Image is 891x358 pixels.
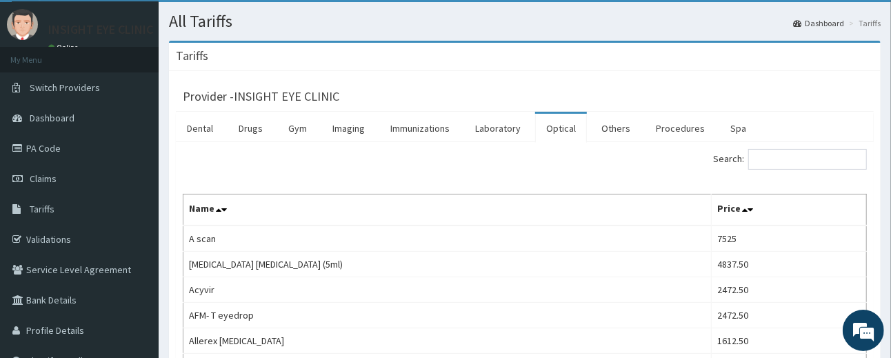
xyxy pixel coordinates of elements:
[845,17,881,29] li: Tariffs
[228,114,274,143] a: Drugs
[30,172,57,185] span: Claims
[30,112,74,124] span: Dashboard
[48,43,81,52] a: Online
[712,328,867,354] td: 1612.50
[176,50,208,62] h3: Tariffs
[183,277,712,303] td: Acyvir
[30,81,100,94] span: Switch Providers
[176,114,224,143] a: Dental
[713,149,867,170] label: Search:
[379,114,461,143] a: Immunizations
[464,114,532,143] a: Laboratory
[277,114,318,143] a: Gym
[748,149,867,170] input: Search:
[226,7,259,40] div: Minimize live chat window
[169,12,881,30] h1: All Tariffs
[712,277,867,303] td: 2472.50
[80,97,190,237] span: We're online!
[183,226,712,252] td: A scan
[712,195,867,226] th: Price
[72,77,232,95] div: Chat with us now
[183,90,339,103] h3: Provider - INSIGHT EYE CLINIC
[645,114,716,143] a: Procedures
[183,195,712,226] th: Name
[7,223,263,272] textarea: Type your message and hit 'Enter'
[712,226,867,252] td: 7525
[30,203,54,215] span: Tariffs
[183,303,712,328] td: AFM- T eyedrop
[793,17,844,29] a: Dashboard
[712,303,867,328] td: 2472.50
[48,23,153,36] p: INSIGHT EYE CLINIC
[719,114,757,143] a: Spa
[7,9,38,40] img: User Image
[535,114,587,143] a: Optical
[590,114,641,143] a: Others
[26,69,56,103] img: d_794563401_company_1708531726252_794563401
[712,252,867,277] td: 4837.50
[183,328,712,354] td: Allerex [MEDICAL_DATA]
[183,252,712,277] td: [MEDICAL_DATA] [MEDICAL_DATA] (5ml)
[321,114,376,143] a: Imaging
